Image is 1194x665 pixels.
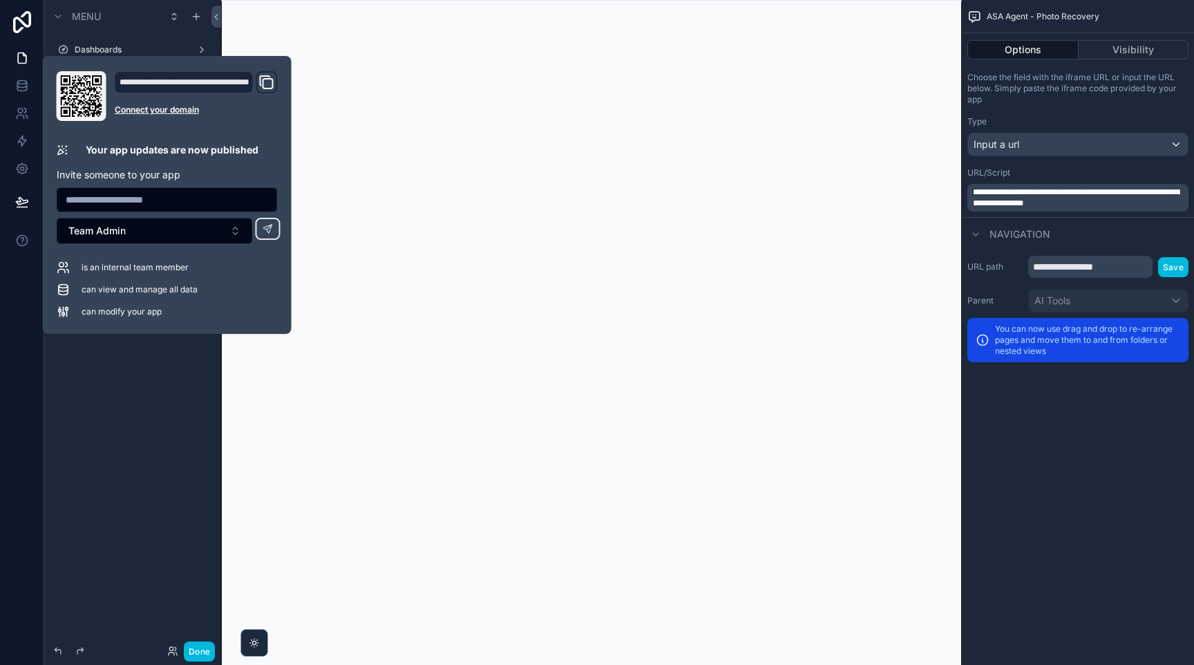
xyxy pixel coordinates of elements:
label: URL path [967,261,1023,272]
button: Options [967,40,1079,59]
p: Invite someone to your app [57,168,278,182]
button: AI Tools [1028,289,1188,312]
label: Dashboards [75,44,185,55]
span: Input a url [974,138,1019,151]
label: URL/Script [967,167,1010,178]
div: Domain and Custom Link [115,71,278,121]
button: Input a url [967,133,1188,156]
span: can modify your app [82,306,162,317]
label: Type [967,116,987,127]
span: Navigation [989,227,1050,241]
span: ASA Agent - Photo Recovery [987,11,1099,22]
button: Save [1158,257,1188,277]
button: Visibility [1079,40,1189,59]
span: Team Admin [68,224,126,238]
label: Parent [967,295,1023,306]
button: Done [184,641,215,662]
p: Your app updates are now published [86,143,258,157]
button: Select Button [57,218,253,244]
div: scrollable content [967,184,1188,212]
p: You can now use drag and drop to re-arrange pages and move them to and from folders or nested views [995,324,1180,357]
p: Choose the field with the iframe URL or input the URL below. Simply paste the iframe code provide... [967,72,1188,105]
span: is an internal team member [82,262,189,273]
span: Menu [72,10,101,24]
span: AI Tools [1034,294,1070,308]
span: can view and manage all data [82,284,198,295]
a: Connect your domain [115,104,278,115]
